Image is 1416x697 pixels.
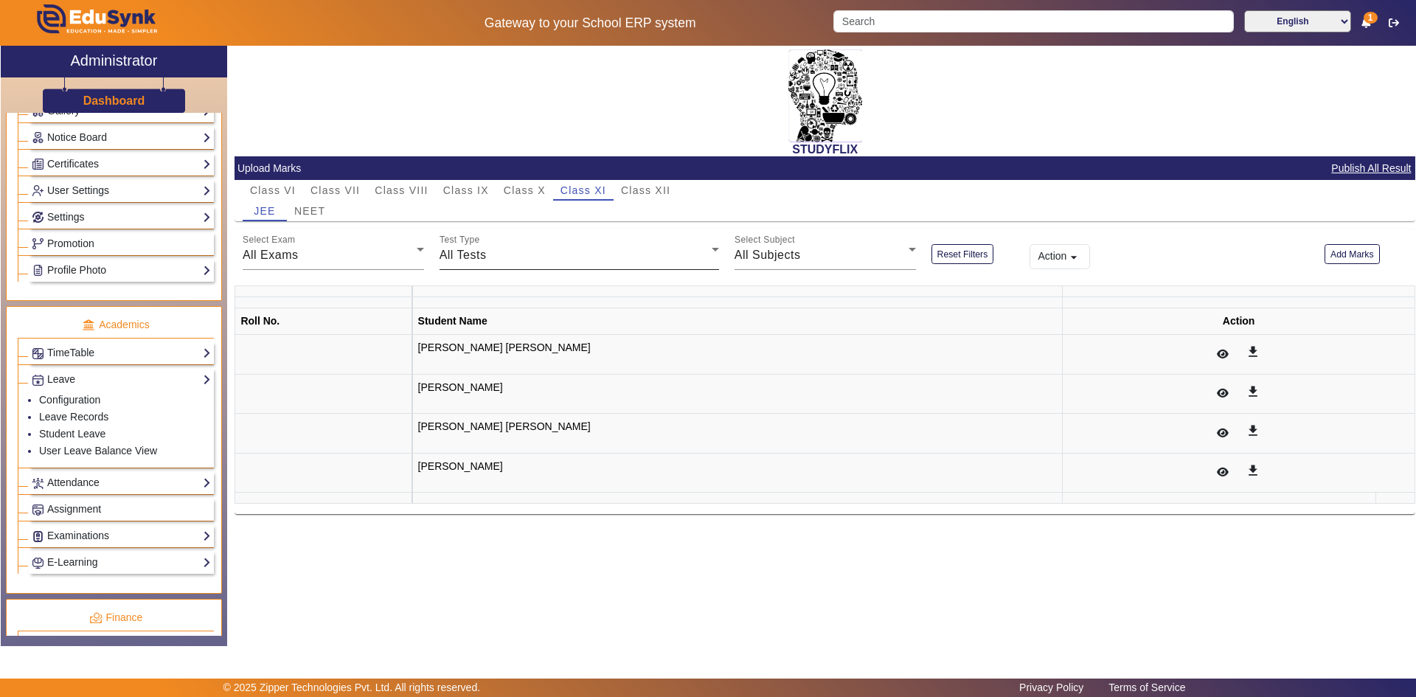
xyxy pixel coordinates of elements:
mat-icon: get_app [1246,463,1260,478]
span: JEE [254,206,275,216]
img: Assignments.png [32,504,44,516]
span: Class X [504,185,546,195]
mat-icon: get_app [1246,423,1260,438]
img: Branchoperations.png [32,238,44,249]
h5: Gateway to your School ERP system [362,15,818,31]
span: NEET [294,206,325,216]
button: Publish All Result [1330,159,1412,178]
span: Class XII [621,185,670,195]
span: Promotion [47,237,94,249]
a: Student Leave [39,428,105,440]
input: Search [833,10,1233,32]
h2: Administrator [71,52,158,69]
a: Assignment [32,501,211,518]
mat-icon: get_app [1246,344,1260,359]
span: Class VII [310,185,360,195]
a: Leave Records [39,411,108,423]
button: Action [1030,244,1090,269]
span: All Tests [440,249,487,261]
h2: STUDYFLIX [235,142,1415,156]
span: All Exams [243,249,299,261]
a: Terms of Service [1101,678,1193,697]
p: Academics [18,317,214,333]
span: Class VI [250,185,296,195]
a: Dashboard [83,93,146,108]
th: Roll No. [235,308,412,335]
img: 2da83ddf-6089-4dce-a9e2-416746467bdd [788,49,862,142]
button: Add Marks [1325,244,1380,264]
a: User Leave Balance View [39,445,157,457]
h3: Dashboard [83,94,145,108]
span: Assignment [47,503,101,515]
p: Finance [18,610,214,625]
mat-card-header: Upload Marks [235,156,1415,180]
span: Class IX [443,185,489,195]
img: academic.png [82,319,95,332]
a: Promotion [32,235,211,252]
th: Action [1063,308,1415,335]
mat-label: Test Type [440,235,480,245]
mat-icon: get_app [1246,384,1260,399]
button: Reset Filters [931,244,994,264]
span: Class XI [560,185,606,195]
mat-icon: arrow_drop_down [1066,250,1081,265]
td: [PERSON_NAME] [PERSON_NAME] [412,414,1063,454]
p: © 2025 Zipper Technologies Pvt. Ltd. All rights reserved. [223,680,481,696]
span: Class VIII [375,185,428,195]
a: Configuration [39,394,100,406]
span: 1 [1364,12,1378,24]
td: [PERSON_NAME] [412,374,1063,414]
span: All Subjects [735,249,801,261]
mat-label: Select Subject [735,235,795,245]
a: Administrator [1,46,227,77]
a: Privacy Policy [1012,678,1091,697]
mat-label: Select Exam [243,235,295,245]
td: [PERSON_NAME] [PERSON_NAME] [412,335,1063,375]
td: [PERSON_NAME] [412,453,1063,493]
th: Student Name [412,308,1063,335]
img: finance.png [89,611,103,625]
